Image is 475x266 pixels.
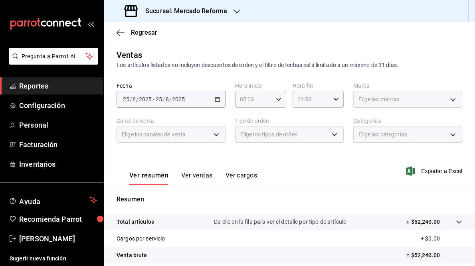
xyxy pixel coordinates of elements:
span: / [136,96,139,102]
span: Configuración [19,100,97,111]
label: Categorías [353,118,462,124]
div: Ventas [117,49,142,61]
span: Regresar [131,29,157,36]
label: Hora inicio [235,83,286,89]
span: / [162,96,165,102]
p: Resumen [117,195,462,204]
h3: Sucursal: Mercado Reforma [139,6,227,16]
button: Ver cargos [226,171,257,185]
p: Cargos por servicio [117,234,165,243]
p: + $0.00 [421,234,462,243]
span: Reportes [19,81,97,91]
div: Los artículos listados no incluyen descuentos de orden y el filtro de fechas está limitado a un m... [117,61,462,69]
button: Regresar [117,29,157,36]
span: Inventarios [19,159,97,169]
p: Venta bruta [117,251,147,260]
input: -- [132,96,136,102]
span: Recomienda Parrot [19,214,97,225]
span: Elige los tipos de orden [240,130,298,138]
span: Personal [19,120,97,130]
div: navigation tabs [129,171,257,185]
label: Fecha [117,83,226,89]
span: Elige los canales de venta [122,130,186,138]
p: = $52,240.00 [406,251,462,260]
input: -- [165,96,169,102]
label: Tipo de orden [235,118,344,124]
input: -- [123,96,130,102]
span: Elige las marcas [358,95,399,103]
span: / [130,96,132,102]
input: ---- [172,96,185,102]
span: - [153,96,154,102]
a: Pregunta a Parrot AI [6,58,98,66]
span: Sugerir nueva función [10,254,97,263]
p: Total artículos [117,218,154,226]
button: Ver ventas [181,171,213,185]
button: Pregunta a Parrot AI [9,48,98,65]
span: Pregunta a Parrot AI [22,52,86,61]
p: + $52,240.00 [406,218,440,226]
label: Marca [353,83,462,89]
span: / [169,96,172,102]
button: Exportar a Excel [408,166,462,176]
input: ---- [139,96,152,102]
button: open_drawer_menu [88,21,94,27]
button: Ver resumen [129,171,168,185]
span: [PERSON_NAME] [19,233,97,244]
label: Hora fin [293,83,344,89]
input: -- [155,96,162,102]
span: Elige las categorías [358,130,407,138]
span: Facturación [19,139,97,150]
p: Da clic en la fila para ver el detalle por tipo de artículo [214,218,346,226]
label: Canal de venta [117,118,226,124]
span: Ayuda [19,195,87,205]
